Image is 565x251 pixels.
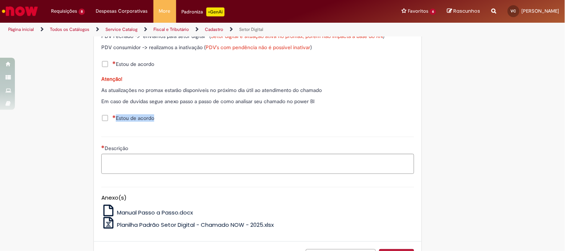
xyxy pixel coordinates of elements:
span: 8 [79,9,85,15]
span: Favoritos [408,7,428,15]
p: PDV consumidor -> realizamos a inativação ( ) [101,44,414,51]
strong: Atenção! [101,76,122,82]
a: Cadastro [205,26,223,32]
span: Necessários [101,145,105,148]
p: As atualizações no promax estarão disponíveis no próximo dia útil ao atendimento do chamado [101,86,414,94]
span: Planilha Padrão Setor Digital - Chamado NOW - 2025.xlsx [117,221,274,229]
img: ServiceNow [1,4,39,19]
a: Rascunhos [447,8,480,15]
a: Manual Passo a Passo.docx [101,209,193,216]
span: PDV's com pendência não é possivel inativar [206,44,310,51]
ul: Trilhas de página [6,23,371,36]
span: Rascunhos [454,7,480,15]
span: Despesas Corporativas [96,7,148,15]
span: Descrição [105,145,130,152]
span: More [159,7,171,15]
textarea: Descrição [101,154,414,174]
a: Fiscal e Tributário [153,26,189,32]
span: 6 [430,9,436,15]
span: Necessários [112,115,116,118]
span: Estou de acordo [112,114,154,122]
span: Estou de acordo [112,60,154,68]
a: Todos os Catálogos [50,26,89,32]
div: Padroniza [182,7,225,16]
p: PDV Fechado -> enviamos para setor digital ( ) [101,32,414,40]
span: [PERSON_NAME] [522,8,559,14]
span: VC [511,9,516,13]
p: Em caso de duvidas segue anexo passo a passo de como analisar seu chamado no power BI [101,98,414,105]
h5: Anexo(s) [101,195,414,201]
span: Requisições [51,7,77,15]
span: Necessários [112,61,116,64]
a: Página inicial [8,26,34,32]
p: +GenAi [206,7,225,16]
span: Setor digital é situação ativa no promax, porém não impacta a base do RN [211,33,383,39]
a: Planilha Padrão Setor Digital - Chamado NOW - 2025.xlsx [101,221,274,229]
span: Manual Passo a Passo.docx [117,209,193,216]
a: Setor Digital [239,26,263,32]
a: Service Catalog [105,26,137,32]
